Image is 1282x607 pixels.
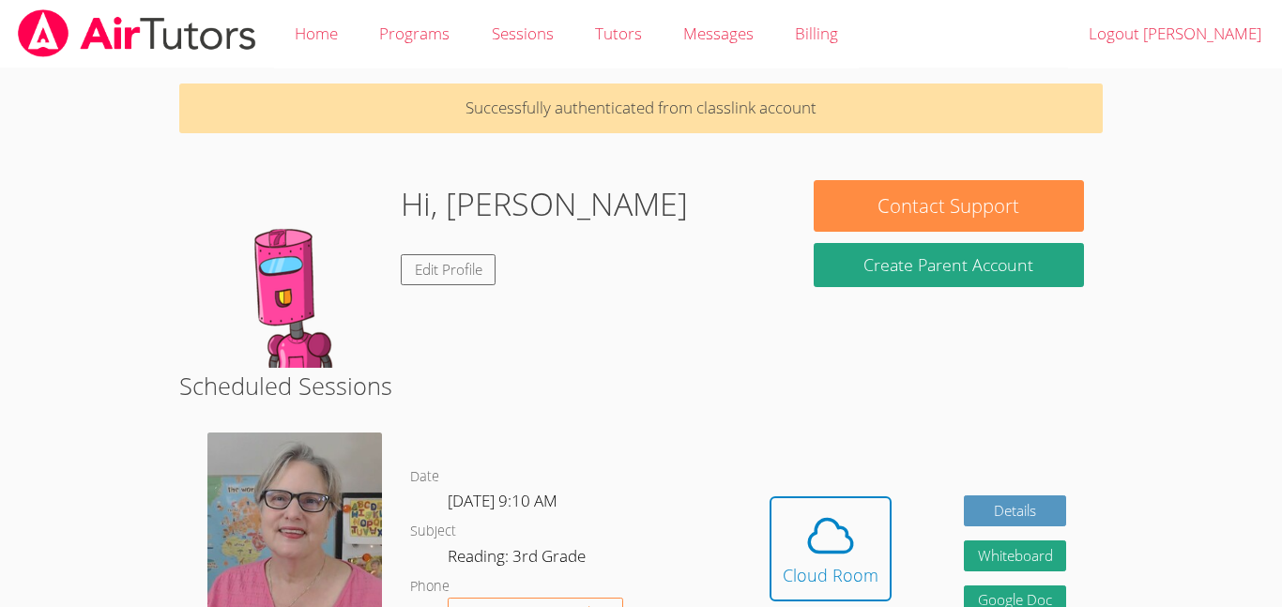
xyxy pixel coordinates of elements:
dt: Date [410,465,439,489]
button: Create Parent Account [814,243,1084,287]
a: Details [964,495,1067,526]
h1: Hi, [PERSON_NAME] [401,180,688,228]
span: Messages [683,23,754,44]
h2: Scheduled Sessions [179,368,1103,403]
button: Cloud Room [770,496,892,601]
img: airtutors_banner-c4298cdbf04f3fff15de1276eac7730deb9818008684d7c2e4769d2f7ddbe033.png [16,9,258,57]
a: Edit Profile [401,254,496,285]
div: Cloud Room [783,562,878,588]
span: [DATE] 9:10 AM [448,490,557,511]
dd: Reading: 3rd Grade [448,543,589,575]
img: default.png [198,180,386,368]
dt: Subject [410,520,456,543]
p: Successfully authenticated from classlink account [179,83,1103,133]
button: Contact Support [814,180,1084,232]
button: Whiteboard [964,540,1067,571]
dt: Phone [410,575,450,599]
